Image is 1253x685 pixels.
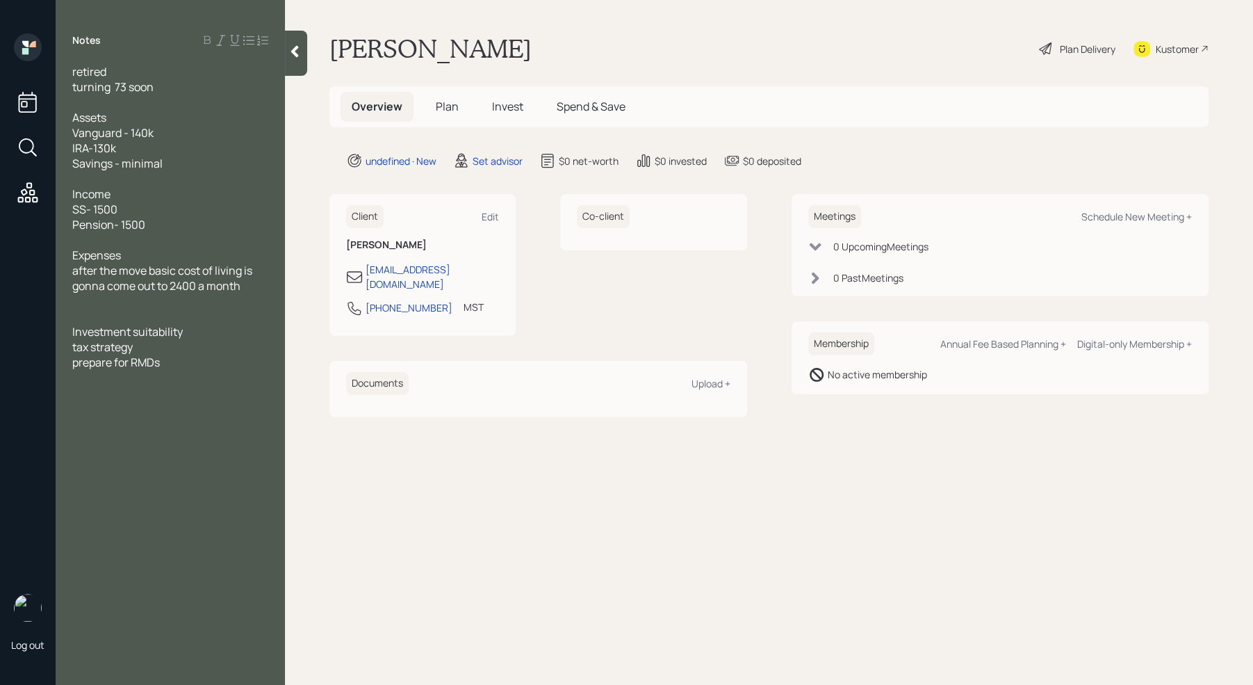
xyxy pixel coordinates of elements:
[329,33,532,64] h1: [PERSON_NAME]
[808,332,874,355] h6: Membership
[473,154,523,168] div: Set advisor
[436,99,459,114] span: Plan
[482,210,499,223] div: Edit
[833,271,903,285] div: 0 Past Meeting s
[72,156,163,171] span: Savings - minimal
[72,339,133,355] span: tax strategy
[72,125,154,140] span: Vanguard - 140k
[808,205,861,228] h6: Meetings
[366,262,499,291] div: [EMAIL_ADDRESS][DOMAIN_NAME]
[72,355,160,370] span: prepare for RMDs
[72,110,106,125] span: Assets
[352,99,402,114] span: Overview
[1077,337,1192,350] div: Digital-only Membership +
[557,99,625,114] span: Spend & Save
[14,594,42,622] img: retirable_logo.png
[72,248,121,263] span: Expenses
[72,64,106,79] span: retired
[492,99,523,114] span: Invest
[72,217,145,232] span: Pension- 1500
[72,33,101,47] label: Notes
[691,377,730,390] div: Upload +
[1081,210,1192,223] div: Schedule New Meeting +
[655,154,707,168] div: $0 invested
[11,638,44,652] div: Log out
[72,140,116,156] span: IRA-130k
[72,324,183,339] span: Investment suitability
[366,154,436,168] div: undefined · New
[940,337,1066,350] div: Annual Fee Based Planning +
[1060,42,1115,56] div: Plan Delivery
[464,300,484,314] div: MST
[366,300,452,315] div: [PHONE_NUMBER]
[72,186,110,202] span: Income
[833,239,928,254] div: 0 Upcoming Meeting s
[743,154,801,168] div: $0 deposited
[72,79,154,95] span: turning 73 soon
[559,154,619,168] div: $0 net-worth
[1156,42,1199,56] div: Kustomer
[72,263,254,293] span: after the move basic cost of living is gonna come out to 2400 a month
[346,372,409,395] h6: Documents
[346,205,384,228] h6: Client
[72,202,117,217] span: SS- 1500
[346,239,499,251] h6: [PERSON_NAME]
[577,205,630,228] h6: Co-client
[828,367,927,382] div: No active membership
